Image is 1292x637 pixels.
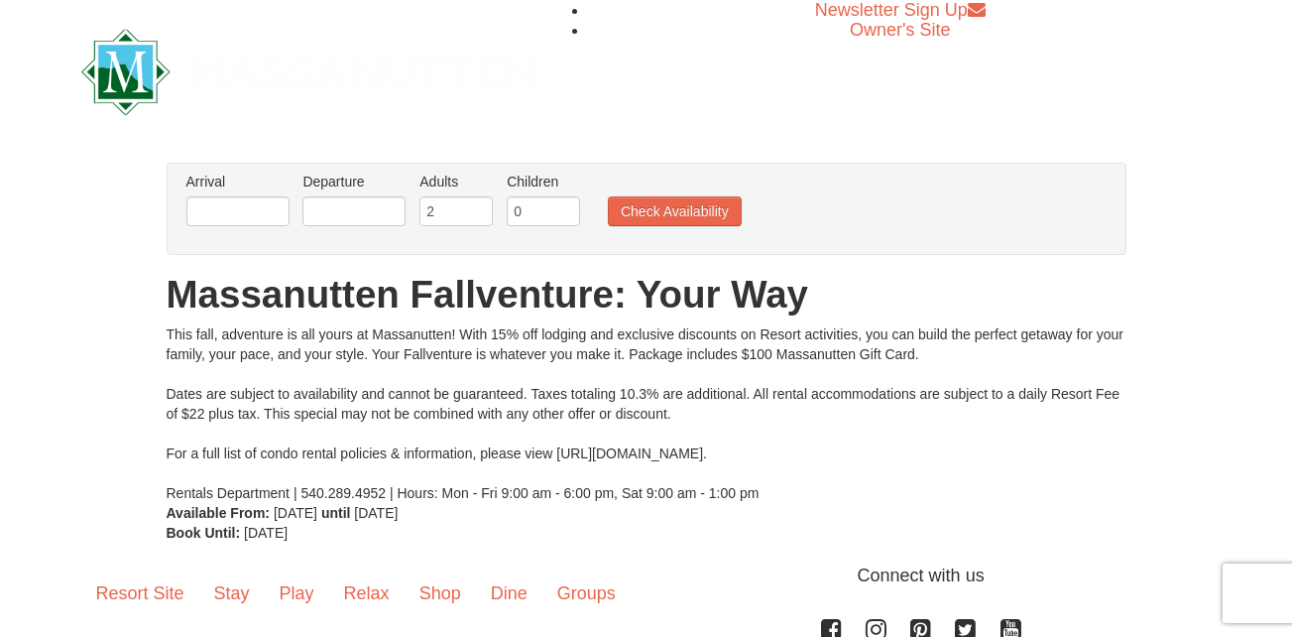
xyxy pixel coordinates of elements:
[199,563,265,624] a: Stay
[244,525,288,541] span: [DATE]
[329,563,405,624] a: Relax
[167,525,241,541] strong: Book Until:
[81,29,535,115] img: Massanutten Resort Logo
[507,172,580,191] label: Children
[419,172,493,191] label: Adults
[405,563,476,624] a: Shop
[302,172,406,191] label: Departure
[321,505,351,521] strong: until
[167,275,1126,315] h1: Massanutten Fallventure: Your Way
[850,20,950,40] a: Owner's Site
[608,196,742,226] button: Check Availability
[476,563,542,624] a: Dine
[81,46,535,92] a: Massanutten Resort
[167,324,1126,503] div: This fall, adventure is all yours at Massanutten! With 15% off lodging and exclusive discounts on...
[354,505,398,521] span: [DATE]
[167,505,271,521] strong: Available From:
[274,505,317,521] span: [DATE]
[265,563,329,624] a: Play
[186,172,290,191] label: Arrival
[81,563,1212,589] p: Connect with us
[542,563,631,624] a: Groups
[81,563,199,624] a: Resort Site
